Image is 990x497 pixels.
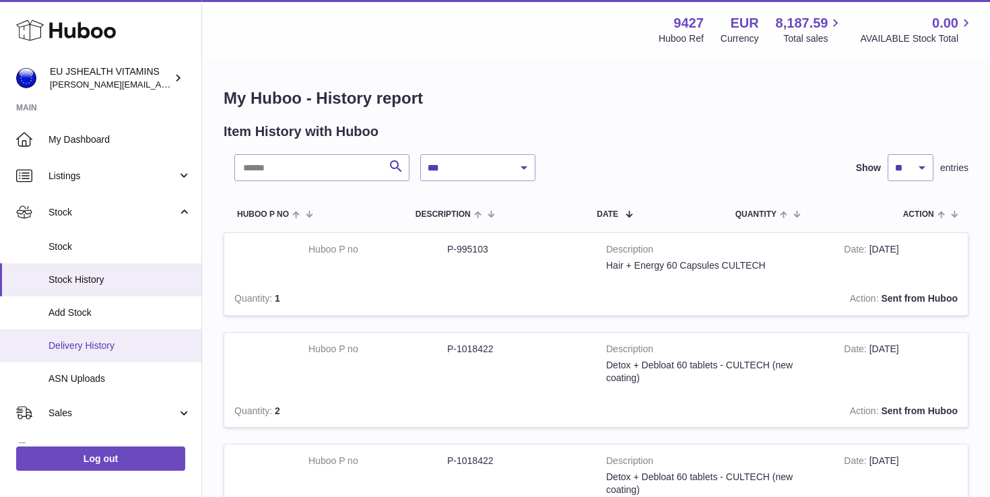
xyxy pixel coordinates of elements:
[730,14,758,32] strong: EUR
[447,455,586,467] dd: P-1018422
[844,455,869,469] strong: Date
[596,333,834,395] td: Detox + Debloat 60 tablets - CULTECH (new coating)
[48,240,191,253] span: Stock
[237,210,289,219] span: Huboo P no
[776,14,844,45] a: 8,187.59 Total sales
[16,68,36,88] img: laura@jessicasepel.com
[860,14,974,45] a: 0.00 AVAILABLE Stock Total
[834,333,968,395] td: [DATE]
[308,243,447,256] dt: Huboo P no
[844,244,869,258] strong: Date
[234,293,275,307] strong: Quantity
[721,32,759,45] div: Currency
[735,210,777,219] span: Quantity
[48,407,177,420] span: Sales
[597,210,618,219] span: Date
[673,14,704,32] strong: 9427
[48,133,191,146] span: My Dashboard
[224,282,358,315] td: 1
[844,343,869,358] strong: Date
[860,32,974,45] span: AVAILABLE Stock Total
[783,32,843,45] span: Total sales
[776,14,828,32] span: 8,187.59
[940,162,968,174] span: entries
[659,32,704,45] div: Huboo Ref
[850,293,882,307] strong: Action
[308,343,447,356] dt: Huboo P no
[606,343,824,359] strong: Description
[881,293,958,304] strong: Sent from Huboo
[224,88,968,109] h1: My Huboo - History report
[50,79,270,90] span: [PERSON_NAME][EMAIL_ADDRESS][DOMAIN_NAME]
[48,206,177,219] span: Stock
[932,14,958,32] span: 0.00
[850,405,882,420] strong: Action
[834,233,968,282] td: [DATE]
[224,395,358,428] td: 2
[606,455,824,471] strong: Description
[308,455,447,467] dt: Huboo P no
[856,162,881,174] label: Show
[881,405,958,416] strong: Sent from Huboo
[48,170,177,183] span: Listings
[596,233,834,282] td: Hair + Energy 60 Capsules CULTECH
[416,210,471,219] span: Description
[48,273,191,286] span: Stock History
[447,243,586,256] dd: P-995103
[224,123,378,141] h2: Item History with Huboo
[234,405,275,420] strong: Quantity
[48,339,191,352] span: Delivery History
[606,243,824,259] strong: Description
[48,372,191,385] span: ASN Uploads
[50,65,171,91] div: EU JSHEALTH VITAMINS
[903,210,934,219] span: Action
[16,446,185,471] a: Log out
[48,306,191,319] span: Add Stock
[447,343,586,356] dd: P-1018422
